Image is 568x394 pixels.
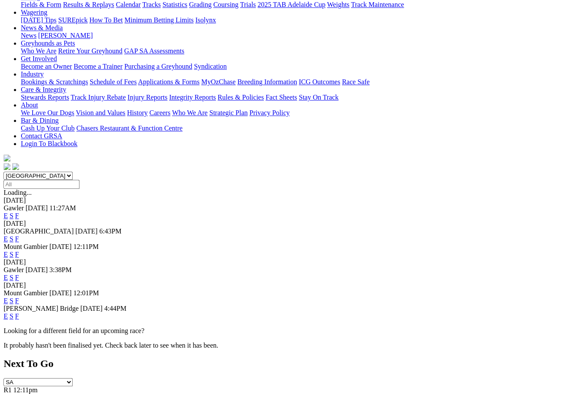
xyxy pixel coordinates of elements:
a: E [3,251,8,258]
a: S [9,235,13,242]
a: Care & Integrity [21,86,66,93]
a: Get Involved [21,55,57,62]
a: S [9,297,13,304]
a: F [15,274,19,281]
a: Who We Are [172,109,208,116]
span: [DATE] [49,243,72,250]
a: Become a Trainer [73,63,122,70]
a: Purchasing a Greyhound [124,63,192,70]
a: F [15,297,19,304]
a: E [3,274,8,281]
span: [GEOGRAPHIC_DATA] [3,227,73,235]
span: [DATE] [75,227,98,235]
a: Results & Replays [63,1,114,8]
img: logo-grsa-white.png [3,155,10,161]
h2: Next To Go [3,358,565,370]
div: [DATE] [3,220,565,227]
a: F [15,251,19,258]
a: Applications & Forms [138,78,199,85]
a: Rules & Policies [217,94,264,101]
a: SUREpick [58,16,87,24]
a: Weights [327,1,349,8]
a: Strategic Plan [209,109,247,116]
a: Trials [240,1,256,8]
a: Minimum Betting Limits [124,16,193,24]
a: How To Bet [89,16,123,24]
a: Chasers Restaurant & Function Centre [76,124,182,132]
span: 11:27AM [49,204,76,212]
a: Schedule of Fees [89,78,136,85]
img: facebook.svg [3,163,10,170]
a: F [15,235,19,242]
a: Bar & Dining [21,117,58,124]
div: Greyhounds as Pets [21,47,565,55]
span: [DATE] [25,266,48,273]
span: 12:01PM [73,289,99,297]
a: Greyhounds as Pets [21,39,75,47]
a: [PERSON_NAME] [38,32,92,39]
span: Mount Gambier [3,243,48,250]
a: Track Injury Rebate [70,94,125,101]
div: [DATE] [3,258,565,266]
a: Breeding Information [237,78,297,85]
a: Industry [21,70,43,78]
a: E [3,312,8,320]
a: E [3,297,8,304]
a: Stewards Reports [21,94,69,101]
a: Cash Up Your Club [21,124,74,132]
span: Mount Gambier [3,289,48,297]
span: Gawler [3,266,24,273]
a: About [21,101,38,109]
div: [DATE] [3,282,565,289]
a: Race Safe [342,78,369,85]
span: 3:38PM [49,266,72,273]
a: Integrity Reports [169,94,216,101]
div: About [21,109,565,117]
a: Careers [149,109,170,116]
a: Grading [189,1,211,8]
a: Track Maintenance [351,1,404,8]
a: E [3,235,8,242]
a: News [21,32,36,39]
span: Loading... [3,189,31,196]
div: Industry [21,78,565,86]
p: Looking for a different field for an upcoming race? [3,327,565,335]
a: Fields & Form [21,1,61,8]
a: S [9,251,13,258]
span: [DATE] [80,305,103,312]
div: Bar & Dining [21,124,565,132]
a: Become an Owner [21,63,72,70]
a: E [3,212,8,219]
a: Bookings & Scratchings [21,78,88,85]
span: R1 [3,386,12,394]
a: Injury Reports [127,94,167,101]
a: History [127,109,147,116]
span: 12:11PM [73,243,98,250]
partial: It probably hasn't been finalised yet. Check back later to see when it has been. [3,342,218,349]
a: F [15,312,19,320]
a: F [15,212,19,219]
div: Wagering [21,16,565,24]
a: Vision and Values [76,109,125,116]
span: [PERSON_NAME] Bridge [3,305,79,312]
span: 12:11pm [13,386,37,394]
a: Tracks [142,1,161,8]
img: twitter.svg [12,163,19,170]
a: 2025 TAB Adelaide Cup [257,1,325,8]
a: S [9,274,13,281]
a: News & Media [21,24,63,31]
input: Select date [3,180,79,189]
a: Login To Blackbook [21,140,77,147]
span: [DATE] [25,204,48,212]
a: S [9,312,13,320]
a: Calendar [116,1,140,8]
a: [DATE] Tips [21,16,56,24]
div: Get Involved [21,63,565,70]
a: Wagering [21,9,47,16]
a: Retire Your Greyhound [58,47,122,55]
a: S [9,212,13,219]
a: Syndication [194,63,226,70]
a: Privacy Policy [249,109,290,116]
a: MyOzChase [201,78,235,85]
a: ICG Outcomes [299,78,340,85]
